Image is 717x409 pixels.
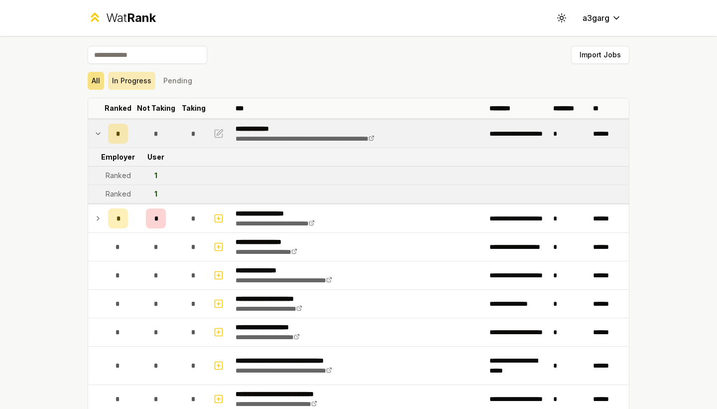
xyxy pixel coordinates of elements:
[159,72,196,90] button: Pending
[108,72,155,90] button: In Progress
[104,148,132,166] td: Employer
[154,189,157,199] div: 1
[106,189,131,199] div: Ranked
[583,12,609,24] span: a3garg
[154,171,157,181] div: 1
[105,103,131,113] p: Ranked
[575,9,629,27] button: a3garg
[132,148,180,166] td: User
[571,46,629,64] button: Import Jobs
[88,10,156,26] a: WatRank
[182,103,206,113] p: Taking
[106,10,156,26] div: Wat
[127,10,156,25] span: Rank
[106,171,131,181] div: Ranked
[88,72,104,90] button: All
[137,103,175,113] p: Not Taking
